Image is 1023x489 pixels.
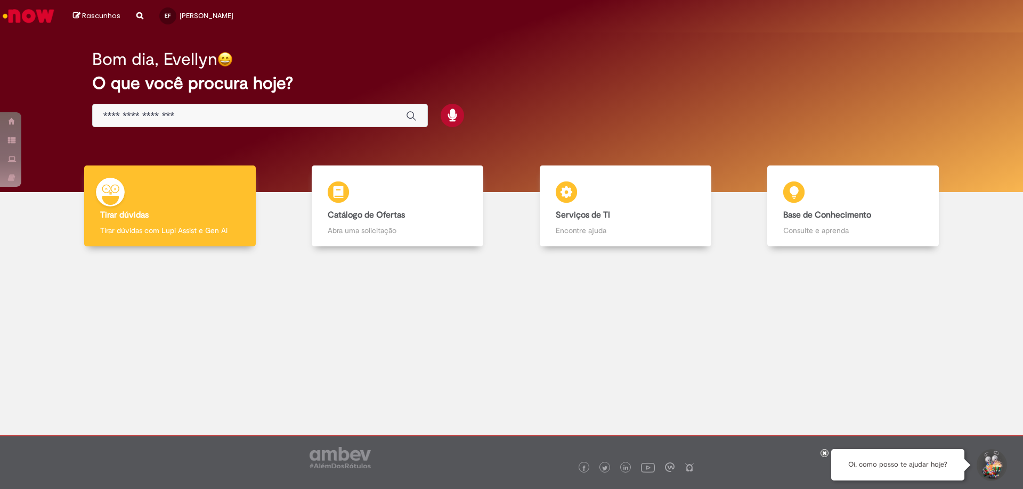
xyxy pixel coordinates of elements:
[740,165,968,247] a: Base de Conhecimento Consulte e aprenda
[783,210,871,220] b: Base de Conhecimento
[56,165,284,247] a: Tirar dúvidas Tirar dúvidas com Lupi Assist e Gen Ai
[623,465,629,471] img: logo_footer_linkedin.png
[556,225,695,236] p: Encontre ajuda
[284,165,512,247] a: Catálogo de Ofertas Abra uma solicitação
[511,165,740,247] a: Serviços de TI Encontre ajuda
[556,210,610,220] b: Serviços de TI
[328,225,467,236] p: Abra uma solicitação
[92,74,931,93] h2: O que você procura hoje?
[665,462,675,472] img: logo_footer_workplace.png
[831,449,964,480] div: Oi, como posso te ajudar hoje?
[975,449,1007,481] button: Iniciar Conversa de Suporte
[100,225,240,236] p: Tirar dúvidas com Lupi Assist e Gen Ai
[328,210,405,220] b: Catálogo de Ofertas
[82,11,120,21] span: Rascunhos
[165,12,170,19] span: EF
[783,225,923,236] p: Consulte e aprenda
[180,11,233,20] span: [PERSON_NAME]
[100,210,149,220] b: Tirar dúvidas
[685,462,694,472] img: logo_footer_naosei.png
[641,460,655,474] img: logo_footer_youtube.png
[581,466,587,471] img: logo_footer_facebook.png
[73,11,120,21] a: Rascunhos
[217,52,233,67] img: happy-face.png
[92,50,217,69] h2: Bom dia, Evellyn
[1,5,56,27] img: ServiceNow
[602,466,607,471] img: logo_footer_twitter.png
[310,447,371,468] img: logo_footer_ambev_rotulo_gray.png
